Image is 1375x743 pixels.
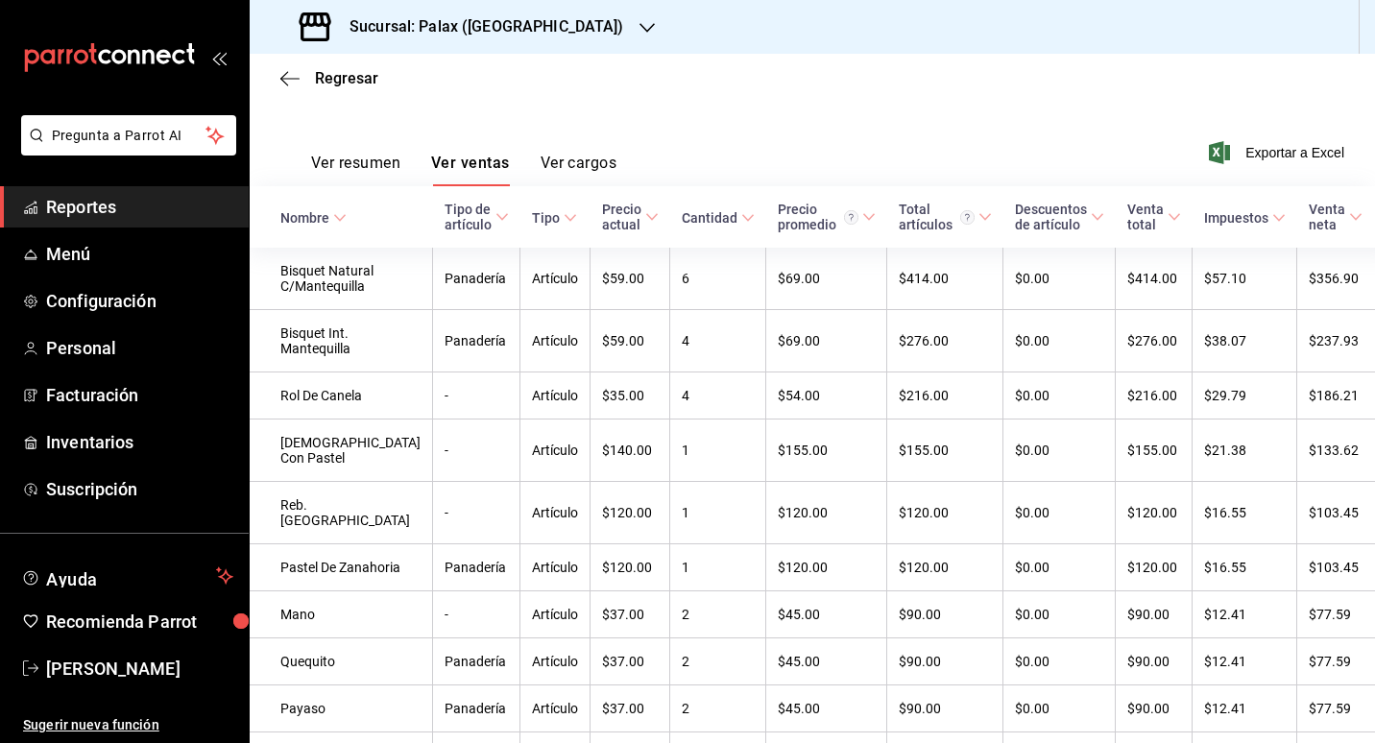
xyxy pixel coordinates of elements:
td: $414.00 [887,248,1003,310]
span: Descuentos de artículo [1015,202,1104,232]
td: $45.00 [766,638,887,685]
td: $216.00 [1116,372,1193,419]
td: Artículo [520,591,591,638]
td: $21.38 [1193,419,1297,482]
td: $0.00 [1003,482,1116,544]
td: $37.00 [591,685,670,732]
td: 2 [670,591,766,638]
td: $216.00 [887,372,1003,419]
span: Ayuda [46,564,208,587]
button: Ver cargos [541,154,617,186]
td: Pastel De Zanahoria [250,544,433,591]
td: $12.41 [1193,685,1297,732]
span: Venta neta [1309,202,1363,232]
div: Tipo [532,210,560,226]
td: Artículo [520,248,591,310]
td: $140.00 [591,419,670,482]
td: Panadería [433,638,520,685]
td: - [433,419,520,482]
td: $0.00 [1003,685,1116,732]
td: $120.00 [887,482,1003,544]
button: Pregunta a Parrot AI [21,115,236,156]
td: $120.00 [591,482,670,544]
font: [PERSON_NAME] [46,659,181,679]
font: Configuración [46,291,157,311]
div: Nombre [280,210,329,226]
td: Bisquet Natural C/Mantequilla [250,248,433,310]
font: Personal [46,338,116,358]
td: $0.00 [1003,591,1116,638]
button: open_drawer_menu [211,50,227,65]
td: $29.79 [1193,372,1297,419]
span: Venta total [1127,202,1181,232]
span: Nombre [280,210,347,226]
div: Tipo de artículo [445,202,492,232]
td: Artículo [520,638,591,685]
font: Menú [46,244,91,264]
td: $120.00 [766,544,887,591]
td: 1 [670,419,766,482]
font: Reportes [46,197,116,217]
font: Precio promedio [778,202,836,232]
td: Artículo [520,685,591,732]
td: $54.00 [766,372,887,419]
td: Panadería [433,544,520,591]
td: $59.00 [591,248,670,310]
td: Panadería [433,685,520,732]
td: $155.00 [766,419,887,482]
font: Sugerir nueva función [23,717,159,732]
td: $90.00 [1116,591,1193,638]
td: Artículo [520,544,591,591]
div: Pestañas de navegación [311,154,616,186]
td: Panadería [433,310,520,372]
td: - [433,482,520,544]
td: $120.00 [1116,544,1193,591]
span: Pregunta a Parrot AI [52,126,206,146]
td: - [433,372,520,419]
td: $90.00 [887,685,1003,732]
td: $45.00 [766,591,887,638]
td: 1 [670,482,766,544]
svg: Precio promedio = Total artículos / cantidad [844,210,858,225]
td: Bisquet Int. Mantequilla [250,310,433,372]
div: Cantidad [682,210,737,226]
span: Impuestos [1204,210,1286,226]
span: Precio promedio [778,202,876,232]
td: Mano [250,591,433,638]
div: Venta neta [1309,202,1345,232]
td: $90.00 [1116,638,1193,685]
td: 4 [670,372,766,419]
td: [DEMOGRAPHIC_DATA] Con Pastel [250,419,433,482]
td: $57.10 [1193,248,1297,310]
td: $37.00 [591,638,670,685]
button: Exportar a Excel [1213,141,1344,164]
span: Precio actual [602,202,659,232]
td: 4 [670,310,766,372]
td: $45.00 [766,685,887,732]
td: $90.00 [1116,685,1193,732]
td: Artículo [520,372,591,419]
td: $35.00 [591,372,670,419]
div: Impuestos [1204,210,1268,226]
td: $155.00 [887,419,1003,482]
td: $0.00 [1003,544,1116,591]
td: Quequito [250,638,433,685]
td: $276.00 [1116,310,1193,372]
td: $120.00 [887,544,1003,591]
td: $37.00 [591,591,670,638]
span: Cantidad [682,210,755,226]
svg: El total de artículos considera cambios de precios en los artículos, así como costos adicionales ... [960,210,975,225]
td: Reb. [GEOGRAPHIC_DATA] [250,482,433,544]
td: 1 [670,544,766,591]
td: $16.55 [1193,482,1297,544]
td: $12.41 [1193,638,1297,685]
td: $12.41 [1193,591,1297,638]
td: $0.00 [1003,248,1116,310]
td: 6 [670,248,766,310]
td: $0.00 [1003,638,1116,685]
td: Payaso [250,685,433,732]
td: $90.00 [887,591,1003,638]
td: Artículo [520,419,591,482]
td: $120.00 [1116,482,1193,544]
button: Regresar [280,69,378,87]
